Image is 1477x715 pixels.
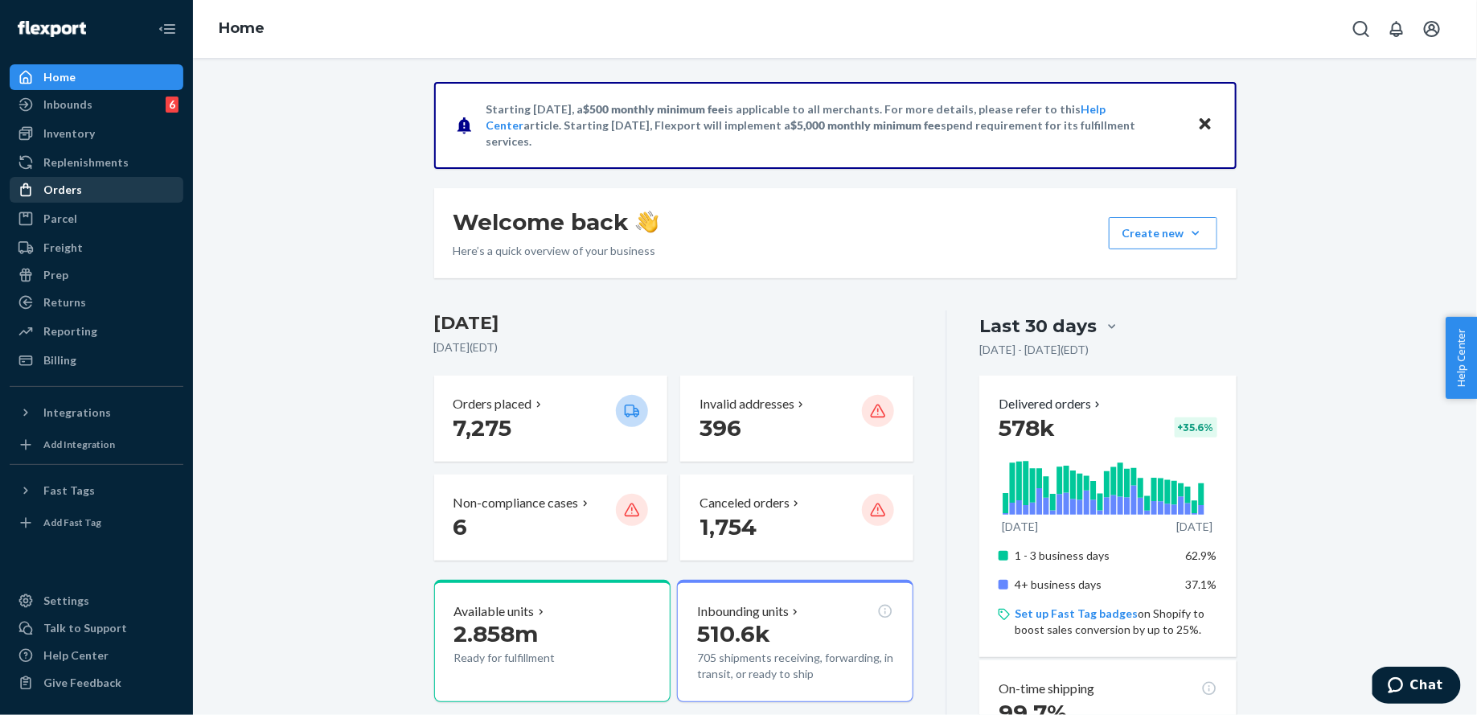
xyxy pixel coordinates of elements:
button: Canceled orders 1,754 [680,475,913,561]
div: Give Feedback [43,675,121,691]
a: Billing [10,347,183,373]
button: Help Center [1446,317,1477,399]
a: Prep [10,262,183,288]
button: Close Navigation [151,13,183,45]
span: 7,275 [453,414,512,442]
h1: Welcome back [453,208,658,236]
span: $500 monthly minimum fee [584,102,725,116]
span: 62.9% [1186,549,1217,562]
div: Inventory [43,125,95,142]
div: Prep [43,267,68,283]
p: on Shopify to boost sales conversion by up to 25%. [1015,606,1216,638]
a: Reporting [10,318,183,344]
button: Open Search Box [1345,13,1377,45]
a: Set up Fast Tag badges [1015,606,1138,620]
button: Inbounding units510.6k705 shipments receiving, forwarding, in transit, or ready to ship [677,580,913,702]
ol: breadcrumbs [206,6,277,52]
button: Orders placed 7,275 [434,376,667,462]
h3: [DATE] [434,310,914,336]
p: Ready for fulfillment [454,650,603,666]
span: 37.1% [1186,577,1217,591]
div: Fast Tags [43,483,95,499]
p: 4+ business days [1015,577,1173,593]
button: Close [1195,113,1216,137]
div: Returns [43,294,86,310]
div: Settings [43,593,89,609]
a: Add Integration [10,432,183,458]
div: Last 30 days [979,314,1097,339]
a: Home [219,19,265,37]
div: Reporting [43,323,97,339]
div: Freight [43,240,83,256]
p: On-time shipping [999,680,1094,698]
p: Here’s a quick overview of your business [453,243,658,259]
p: Orders placed [453,395,532,413]
div: Home [43,69,76,85]
button: Invalid addresses 396 [680,376,913,462]
button: Delivered orders [999,395,1104,413]
p: Available units [454,602,535,621]
button: Non-compliance cases 6 [434,475,667,561]
p: [DATE] - [DATE] ( EDT ) [979,342,1089,358]
img: hand-wave emoji [636,211,658,233]
div: Orders [43,182,82,198]
iframe: Opens a widget where you can chat to one of our agents [1372,667,1461,707]
p: Non-compliance cases [453,494,579,512]
div: Talk to Support [43,620,127,636]
button: Available units2.858mReady for fulfillment [434,580,671,702]
a: Settings [10,588,183,614]
div: Parcel [43,211,77,227]
span: 578k [999,414,1055,442]
a: Inbounds6 [10,92,183,117]
p: Invalid addresses [700,395,794,413]
button: Give Feedback [10,670,183,696]
span: 6 [453,513,468,540]
span: 2.858m [454,620,539,647]
div: Inbounds [43,97,92,113]
p: 1 - 3 business days [1015,548,1173,564]
a: Replenishments [10,150,183,175]
a: Orders [10,177,183,203]
p: Inbounding units [697,602,789,621]
a: Home [10,64,183,90]
button: Open notifications [1381,13,1413,45]
button: Create new [1109,217,1217,249]
span: $5,000 monthly minimum fee [791,118,942,132]
span: 396 [700,414,741,442]
div: Add Integration [43,438,115,451]
p: Canceled orders [700,494,790,512]
div: Billing [43,352,76,368]
a: Freight [10,235,183,261]
button: Open account menu [1416,13,1448,45]
p: [DATE] [1002,519,1038,535]
button: Talk to Support [10,615,183,641]
div: Integrations [43,405,111,421]
button: Integrations [10,400,183,425]
span: 510.6k [697,620,770,647]
img: Flexport logo [18,21,86,37]
a: Returns [10,290,183,315]
span: 1,754 [700,513,757,540]
div: Replenishments [43,154,129,171]
button: Fast Tags [10,478,183,503]
div: 6 [166,97,178,113]
a: Parcel [10,206,183,232]
div: Help Center [43,647,109,664]
div: Add Fast Tag [43,516,101,529]
p: [DATE] ( EDT ) [434,339,914,355]
p: [DATE] [1176,519,1212,535]
a: Help Center [10,643,183,668]
a: Add Fast Tag [10,510,183,536]
a: Inventory [10,121,183,146]
div: + 35.6 % [1175,417,1217,438]
p: 705 shipments receiving, forwarding, in transit, or ready to ship [697,650,893,682]
p: Starting [DATE], a is applicable to all merchants. For more details, please refer to this article... [486,101,1182,150]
